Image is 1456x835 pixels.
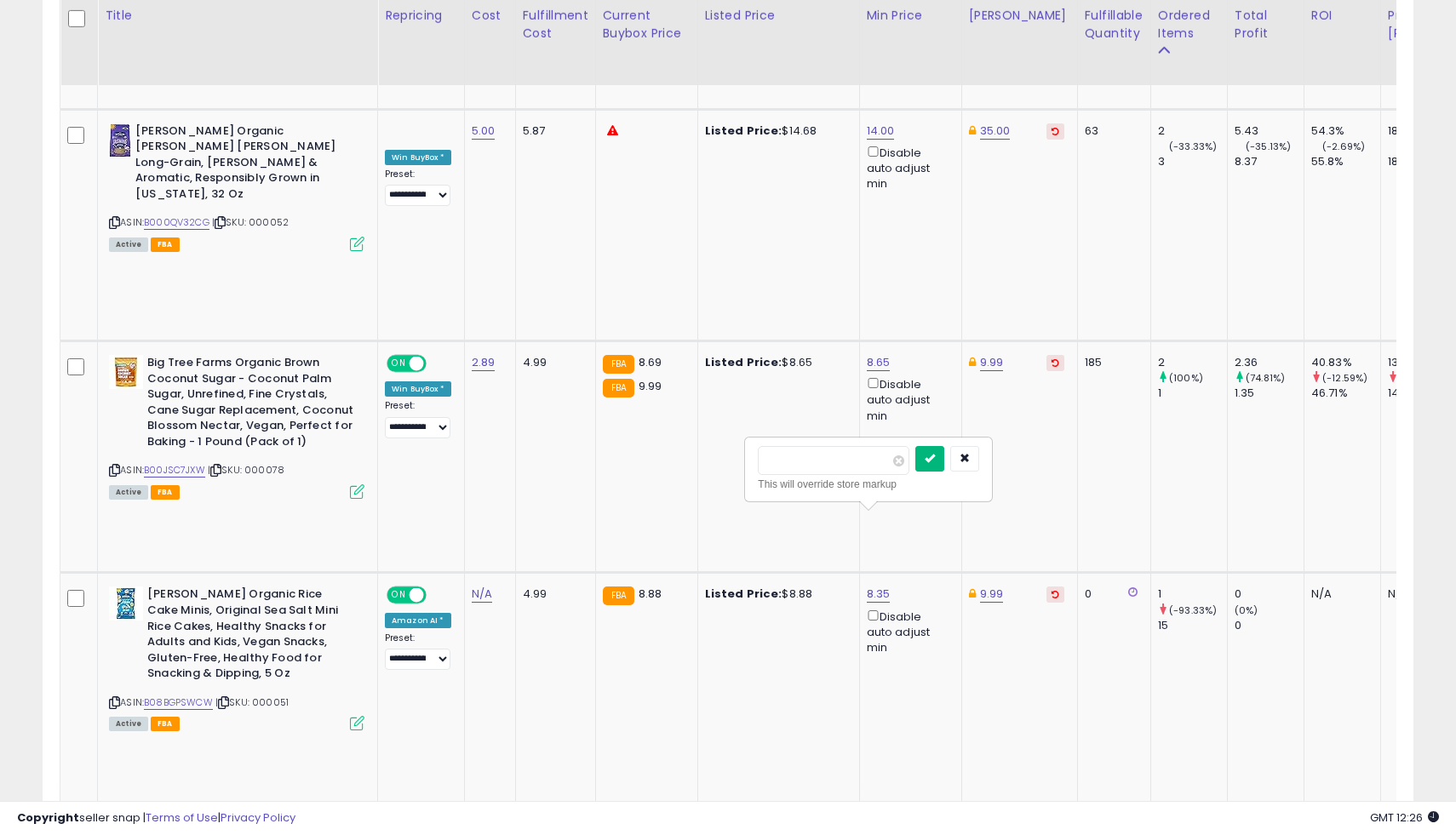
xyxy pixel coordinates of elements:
span: OFF [424,588,451,603]
small: FBA [603,355,634,374]
div: 8.37 [1235,154,1304,169]
img: 51Hipd-tFgL._SL40_.jpg [109,355,143,389]
span: All listings currently available for purchase on Amazon [109,717,148,731]
div: 0 [1235,618,1304,633]
a: B000QV32CG [144,215,209,230]
div: Title [105,7,370,25]
div: 46.71% [1311,386,1380,401]
div: Listed Price [705,7,852,25]
span: | SKU: 000052 [212,215,289,229]
div: Disable auto adjust min [867,143,949,192]
span: 2025-09-12 12:26 GMT [1370,809,1439,826]
i: This overrides the store level Dynamic Max Price for this listing [969,125,976,136]
small: (-35.13%) [1246,140,1291,153]
div: Cost [472,7,508,25]
span: 8.88 [639,586,662,602]
a: Terms of Use [146,809,218,826]
b: Listed Price: [705,123,782,139]
div: 55.8% [1311,154,1380,169]
small: (0%) [1235,603,1258,617]
b: [PERSON_NAME] Organic [PERSON_NAME] [PERSON_NAME] Long-Grain, [PERSON_NAME] & Aromatic, Responsib... [135,123,342,207]
div: 2 [1158,123,1227,139]
small: FBA [603,379,634,397]
span: FBA [151,237,180,252]
span: ON [388,357,410,371]
a: N/A [472,586,492,603]
div: 63 [1085,123,1138,139]
div: [PERSON_NAME] [969,7,1070,25]
div: 54.3% [1311,123,1380,139]
div: 1 [1158,586,1227,602]
div: 2 [1158,355,1227,370]
div: 15 [1158,618,1227,633]
div: 3 [1158,154,1227,169]
span: All listings currently available for purchase on Amazon [109,237,148,252]
div: 0 [1235,586,1304,602]
span: FBA [151,717,180,731]
a: B00JSC7JXW [144,463,205,478]
b: Big Tree Farms Organic Brown Coconut Sugar - Coconut Palm Sugar, Unrefined, Fine Crystals, Cane S... [147,355,354,454]
span: OFF [424,357,451,371]
i: Revert to store-level Dynamic Max Price [1052,127,1059,135]
div: 0 [1085,586,1138,602]
div: 1.35 [1235,386,1304,401]
div: Total Profit [1235,7,1297,43]
div: Win BuyBox * [385,150,451,165]
span: 8.69 [639,354,662,370]
a: Privacy Policy [221,809,295,826]
a: 5.00 [472,123,496,140]
b: [PERSON_NAME] Organic Rice Cake Minis, Original Sea Salt Mini Rice Cakes, Healthy Snacks for Adul... [147,586,354,685]
a: B08BGPSWCW [144,695,213,710]
a: 14.00 [867,123,895,140]
div: seller snap | | [17,810,295,826]
span: | SKU: 000051 [215,695,289,709]
div: $14.68 [705,123,846,139]
img: 41onWb1hxFL._SL40_.jpg [109,123,131,157]
div: 4.99 [523,586,582,602]
small: (-2.69%) [1322,140,1365,153]
div: N/A [1311,586,1367,602]
small: (-33.33%) [1169,140,1217,153]
div: Disable auto adjust min [867,375,949,424]
div: ASIN: [109,355,364,497]
small: (74.81%) [1246,371,1285,385]
a: 9.99 [980,354,1004,371]
div: ASIN: [109,123,364,249]
span: | SKU: 000078 [208,463,284,477]
a: 2.89 [472,354,496,371]
div: 1 [1158,386,1227,401]
span: FBA [151,485,180,500]
b: Listed Price: [705,586,782,602]
div: Min Price [867,7,954,25]
span: ON [388,588,410,603]
span: 9.99 [639,378,662,394]
div: 2.36 [1235,355,1304,370]
div: This will override store markup [758,476,979,493]
div: Ordered Items [1158,7,1220,43]
div: 5.87 [523,123,582,139]
small: (100%) [1169,371,1203,385]
div: Fulfillment Cost [523,7,588,43]
div: Preset: [385,400,451,438]
div: Disable auto adjust min [867,607,949,656]
a: 35.00 [980,123,1011,140]
div: 40.83% [1311,355,1380,370]
span: All listings currently available for purchase on Amazon [109,485,148,500]
div: $8.65 [705,355,846,370]
div: Fulfillable Quantity [1085,7,1144,43]
div: 5.43 [1235,123,1304,139]
small: (-93.33%) [1169,603,1217,617]
img: 51EQfBhmRIL._SL40_.jpg [109,586,143,621]
strong: Copyright [17,809,79,826]
div: Preset: [385,169,451,207]
div: Amazon AI * [385,613,451,628]
div: 185 [1085,355,1138,370]
a: 8.65 [867,354,891,371]
div: ASIN: [109,586,364,729]
div: $8.88 [705,586,846,602]
small: FBA [603,586,634,605]
div: 4.99 [523,355,582,370]
small: (-12.59%) [1322,371,1367,385]
div: Win BuyBox * [385,381,451,397]
div: Current Buybox Price [603,7,691,43]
